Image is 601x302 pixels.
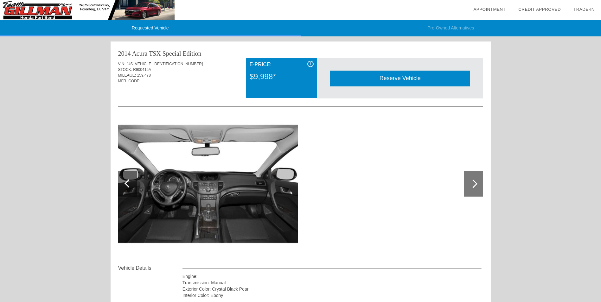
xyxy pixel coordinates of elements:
div: $9,998* [250,68,314,85]
div: Special Edition [163,49,201,58]
img: 2014ACC120007_640_12.jpg [118,117,298,251]
div: Reserve Vehicle [330,71,470,86]
div: Exterior Color: Crystal Black Pearl [182,286,482,292]
span: 159,478 [137,73,151,78]
a: Trade-In [573,7,595,12]
span: i [310,62,311,66]
span: STOCK: [118,67,132,72]
span: MILEAGE: [118,73,136,78]
a: Credit Approved [518,7,561,12]
div: Interior Color: Ebony [182,292,482,299]
span: [US_VEHICLE_IDENTIFICATION_NUMBER] [126,62,203,66]
div: E-Price: [250,61,314,68]
div: Vehicle Details [118,264,182,272]
div: Engine: [182,273,482,280]
span: VIN: [118,62,125,66]
span: MFR. CODE: [118,79,141,83]
a: Appointment [473,7,506,12]
div: Quoted on [DATE] 1:20:57 PM [118,88,483,98]
div: 2014 Acura TSX [118,49,161,58]
span: R900415A [133,67,151,72]
div: Transmission: Manual [182,280,482,286]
